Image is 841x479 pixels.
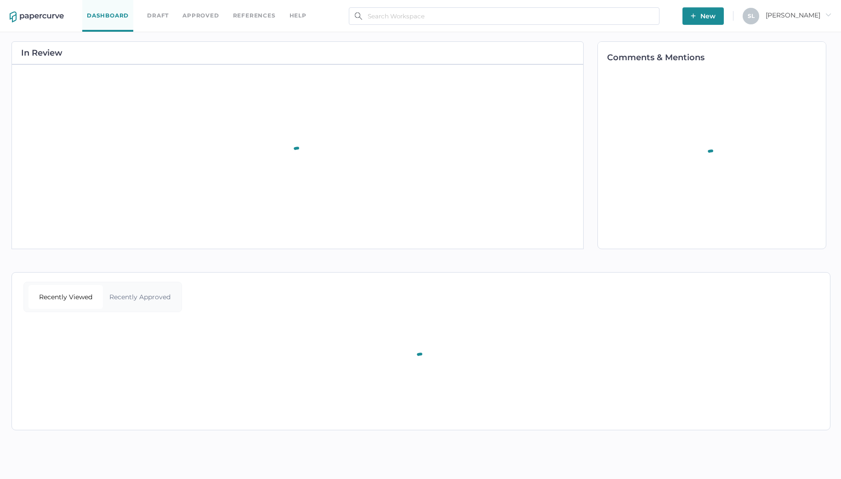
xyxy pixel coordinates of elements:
[279,136,317,178] div: animation
[402,342,440,384] div: animation
[182,11,219,21] a: Approved
[607,53,826,62] h2: Comments & Mentions
[10,11,64,23] img: papercurve-logo-colour.7244d18c.svg
[233,11,276,21] a: References
[682,7,724,25] button: New
[691,7,716,25] span: New
[766,11,831,19] span: [PERSON_NAME]
[290,11,307,21] div: help
[103,285,177,309] div: Recently Approved
[748,12,755,19] span: S L
[147,11,169,21] a: Draft
[691,13,696,18] img: plus-white.e19ec114.svg
[21,49,63,57] h2: In Review
[693,138,731,181] div: animation
[825,11,831,18] i: arrow_right
[355,12,362,20] img: search.bf03fe8b.svg
[28,285,103,309] div: Recently Viewed
[349,7,659,25] input: Search Workspace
